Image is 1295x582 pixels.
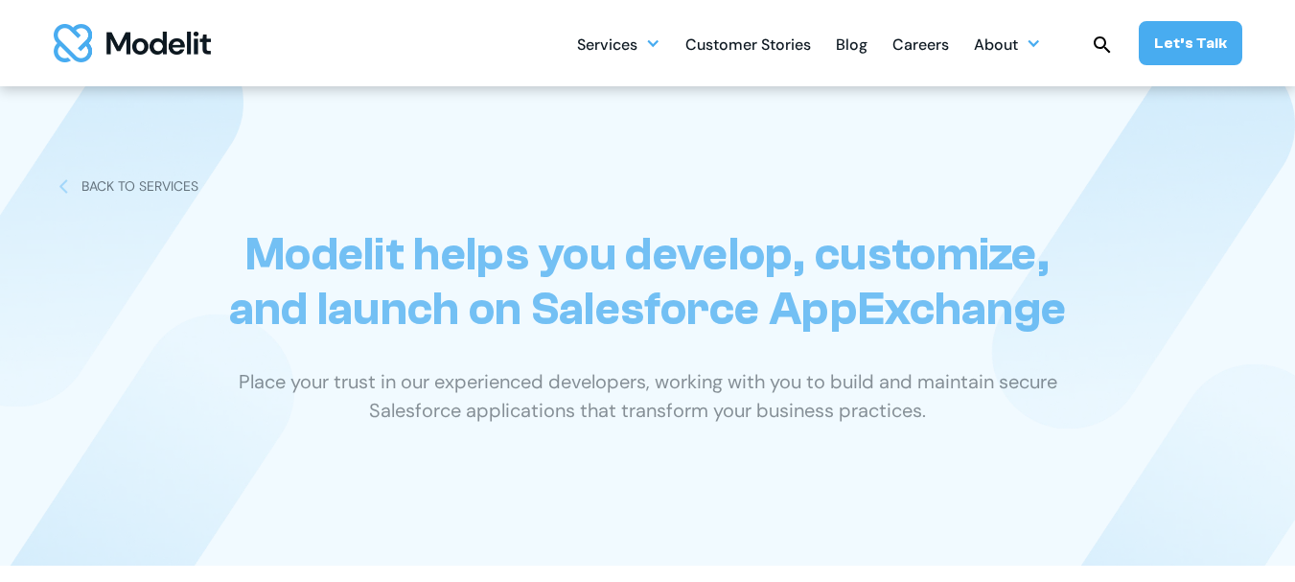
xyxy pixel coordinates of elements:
[54,176,198,197] a: BACK TO SERVICES
[81,176,198,197] div: BACK TO SERVICES
[685,28,811,65] div: Customer Stories
[577,25,660,62] div: Services
[54,24,211,62] a: home
[685,25,811,62] a: Customer Stories
[1139,21,1242,65] a: Let’s Talk
[577,28,637,65] div: Services
[202,227,1094,337] h1: Modelit helps you develop, customize, and launch on Salesforce AppExchange
[892,28,949,65] div: Careers
[892,25,949,62] a: Careers
[1154,33,1227,54] div: Let’s Talk
[836,25,867,62] a: Blog
[974,28,1018,65] div: About
[217,367,1079,425] p: Place your trust in our experienced developers, working with you to build and maintain secure Sal...
[54,24,211,62] img: modelit logo
[836,28,867,65] div: Blog
[974,25,1041,62] div: About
